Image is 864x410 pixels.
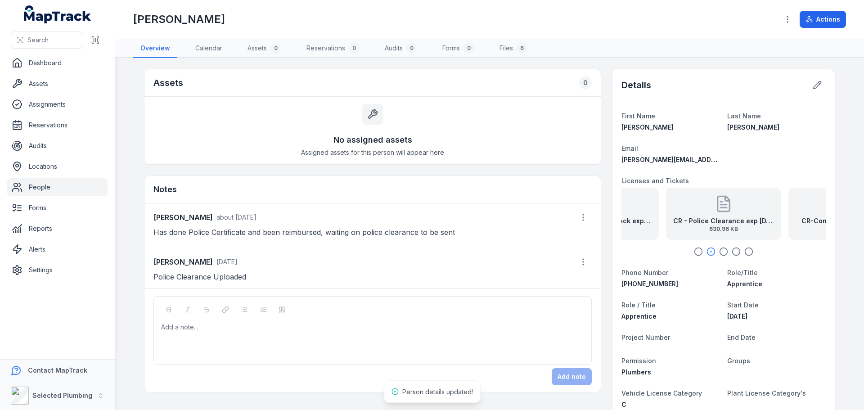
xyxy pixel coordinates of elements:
span: Apprentice [621,312,657,320]
h2: Details [621,79,651,91]
span: Apprentice [727,280,762,288]
span: Role/Title [727,269,758,276]
p: Police Clearance Uploaded [153,270,592,283]
h1: [PERSON_NAME] [133,12,225,27]
span: about [DATE] [216,213,256,221]
span: Project Number [621,333,670,341]
span: [PERSON_NAME][EMAIL_ADDRESS][DOMAIN_NAME] [621,156,782,163]
a: People [7,178,108,196]
h2: Assets [153,77,183,89]
div: 0 [406,43,417,54]
span: Plumbers [621,368,651,376]
h3: No assigned assets [333,134,412,146]
a: Assets [7,75,108,93]
span: Vehicle License Category [621,389,702,397]
time: 7/11/2025, 1:06:25 PM [216,213,256,221]
span: Permission [621,357,656,365]
a: Files6 [492,39,535,58]
a: Overview [133,39,177,58]
span: C [621,401,626,408]
a: Alerts [7,240,108,258]
time: 7/1/2025, 12:00:00 AM [727,312,747,320]
span: Start Date [727,301,759,309]
span: [PERSON_NAME] [621,123,674,131]
button: Search [11,32,83,49]
span: Search [27,36,49,45]
span: [PERSON_NAME] [727,123,779,131]
span: [DATE] [216,258,238,266]
p: Has done Police Certificate and been reimbursed, waiting on police clearance to be sent [153,226,592,239]
a: Dashboard [7,54,108,72]
div: 0 [349,43,360,54]
a: Reservations [7,116,108,134]
div: 0 [270,43,281,54]
a: Reservations0 [299,39,367,58]
span: Role / Title [621,301,656,309]
strong: Contact MapTrack [28,366,87,374]
span: Assigned assets for this person will appear here [301,148,444,157]
strong: [PERSON_NAME] [153,212,213,223]
a: Assets0 [240,39,288,58]
span: [DATE] [727,312,747,320]
span: Email [621,144,638,152]
a: Audits0 [378,39,424,58]
span: [PHONE_NUMBER] [621,280,678,288]
strong: Selected Plumbing [32,392,92,399]
span: Licenses and Tickets [621,177,689,185]
div: 0 [463,43,474,54]
span: First Name [621,112,655,120]
span: Phone Number [621,269,668,276]
a: Settings [7,261,108,279]
a: Reports [7,220,108,238]
div: 6 [517,43,527,54]
time: 7/14/2025, 7:25:44 AM [216,258,238,266]
a: Forms0 [435,39,481,58]
a: Assignments [7,95,108,113]
span: Plant License Category's [727,389,806,397]
div: 0 [579,77,592,89]
strong: CR - Police Clearance exp [DATE] [673,216,774,225]
span: Groups [727,357,750,365]
a: Forms [7,199,108,217]
span: Last Name [727,112,761,120]
a: Audits [7,137,108,155]
h3: Notes [153,183,177,196]
strong: [PERSON_NAME] [153,257,213,267]
a: Locations [7,158,108,176]
button: Actions [800,11,846,28]
span: End Date [727,333,756,341]
a: Calendar [188,39,229,58]
span: 630.96 KB [673,225,774,233]
a: MapTrack [24,5,91,23]
span: Upload successful [410,388,465,396]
